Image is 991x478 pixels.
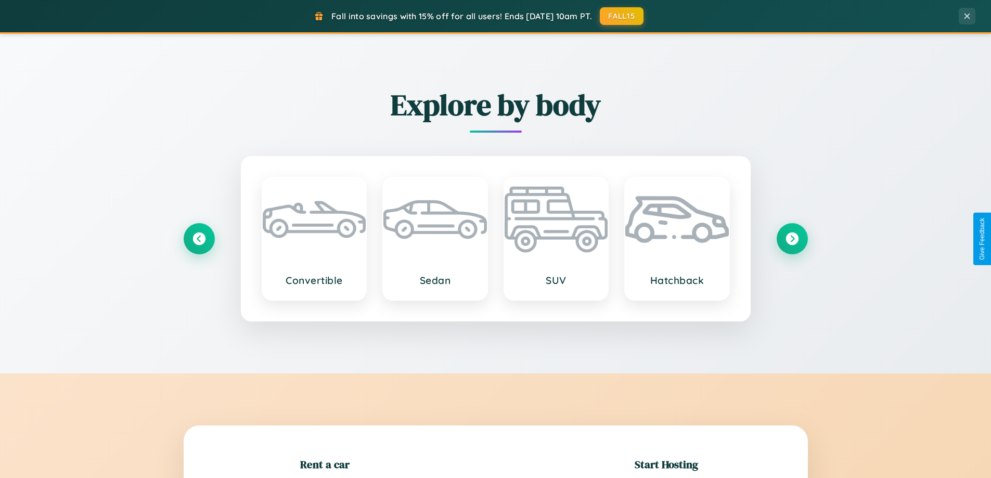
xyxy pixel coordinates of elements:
[331,11,592,21] span: Fall into savings with 15% off for all users! Ends [DATE] 10am PT.
[394,274,477,287] h3: Sedan
[273,274,356,287] h3: Convertible
[979,218,986,260] div: Give Feedback
[600,7,643,25] button: FALL15
[636,274,718,287] h3: Hatchback
[515,274,598,287] h3: SUV
[300,457,350,472] h2: Rent a car
[184,85,808,125] h2: Explore by body
[635,457,698,472] h2: Start Hosting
